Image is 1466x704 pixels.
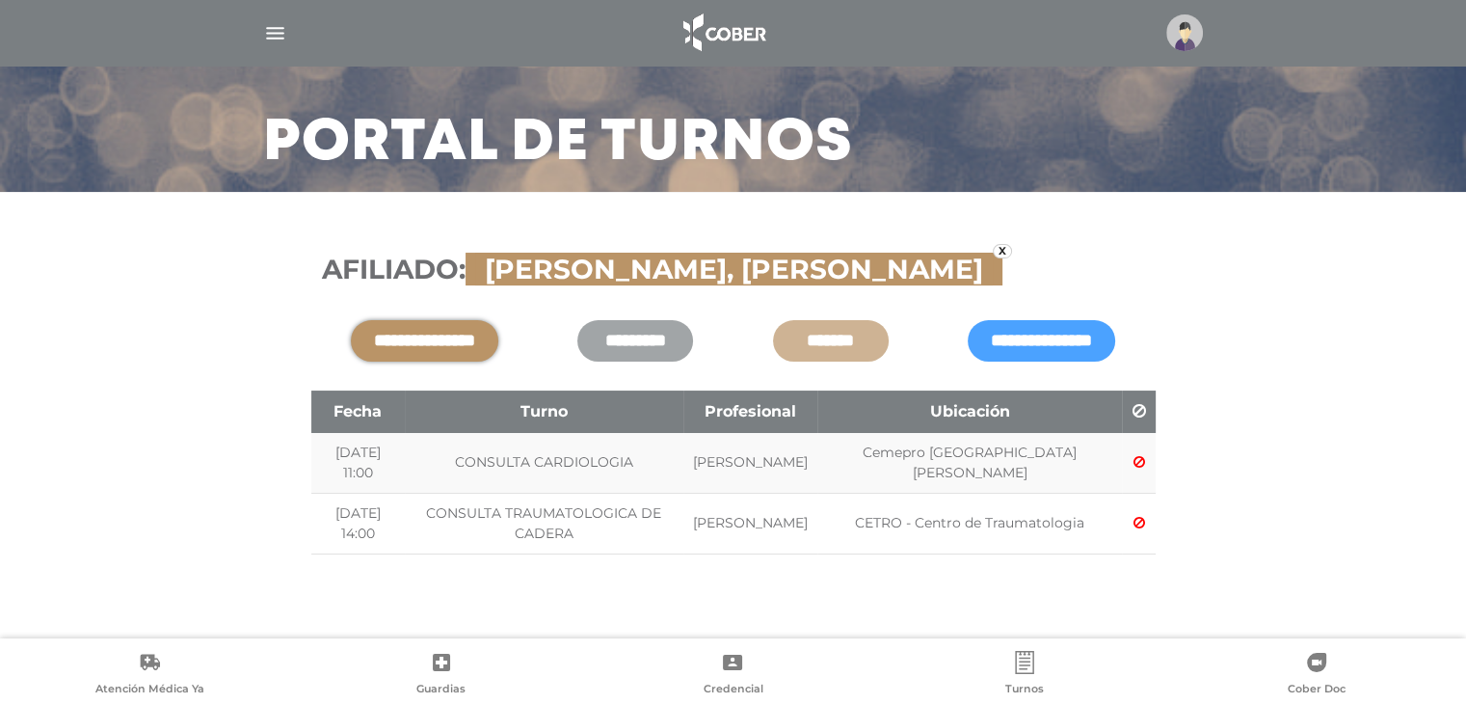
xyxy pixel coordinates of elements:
[993,244,1012,258] a: x
[879,651,1171,700] a: Turnos
[683,433,817,494] td: [PERSON_NAME]
[587,651,879,700] a: Credencial
[703,682,762,699] span: Credencial
[322,254,1145,286] h3: Afiliado:
[817,493,1123,554] td: CETRO - Centro de Traumatologia
[416,682,466,699] span: Guardias
[405,433,683,494] td: CONSULTA CARDIOLOGIA
[1133,453,1144,471] a: Cancelar turno
[263,21,287,45] img: Cober_menu-lines-white.svg
[1170,651,1462,700] a: Cober Doc
[405,493,683,554] td: CONSULTA TRAUMATOLOGICA DE CADERA
[683,493,817,554] td: [PERSON_NAME]
[4,651,296,700] a: Atención Médica Ya
[296,651,588,700] a: Guardias
[1133,514,1144,531] a: Cancelar turno
[311,433,406,494] td: [DATE] 11:00
[683,391,817,433] th: Profesional
[405,391,683,433] th: Turno
[1288,682,1346,699] span: Cober Doc
[311,493,406,554] td: [DATE] 14:00
[817,391,1123,433] th: Ubicación
[1166,14,1203,51] img: profile-placeholder.svg
[95,682,204,699] span: Atención Médica Ya
[1005,682,1044,699] span: Turnos
[311,391,406,433] th: Fecha
[673,10,774,56] img: logo_cober_home-white.png
[817,433,1123,494] td: Cemepro [GEOGRAPHIC_DATA][PERSON_NAME]
[475,253,993,285] span: [PERSON_NAME], [PERSON_NAME]
[263,119,853,169] h3: Portal de turnos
